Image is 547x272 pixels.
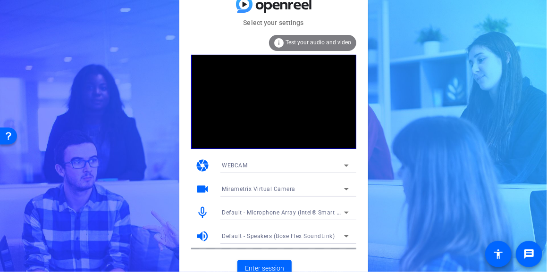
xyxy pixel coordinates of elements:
span: Default - Speakers (Bose Flex SoundLink) [222,233,335,239]
mat-card-subtitle: Select your settings [179,17,368,28]
span: Default - Microphone Array (Intel® Smart Sound Technology for Digital Microphones) [222,208,456,216]
mat-icon: info [274,37,285,49]
mat-icon: accessibility [493,248,504,260]
mat-icon: volume_up [196,229,210,243]
mat-icon: mic_none [196,206,210,220]
mat-icon: videocam [196,182,210,196]
span: Mirametrix Virtual Camera [222,186,296,192]
span: Test your audio and video [286,39,352,46]
mat-icon: camera [196,158,210,173]
span: WEBCAM [222,162,248,169]
mat-icon: message [523,248,535,260]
